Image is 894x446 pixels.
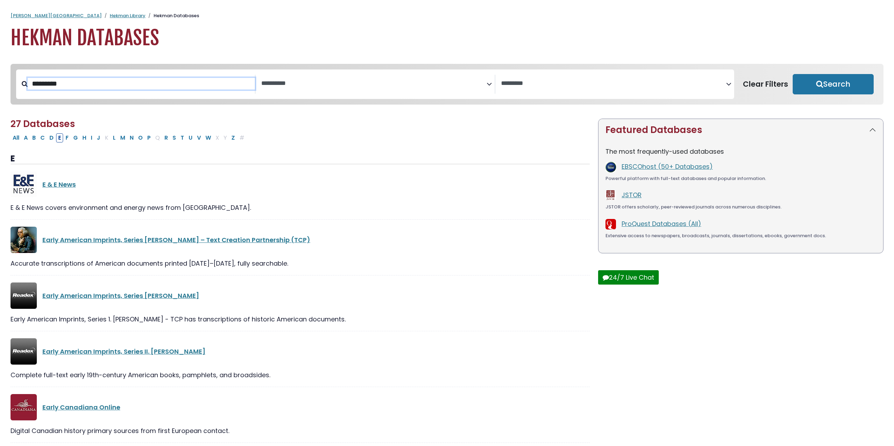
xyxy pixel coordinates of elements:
button: Clear Filters [738,74,793,94]
button: Filter Results D [47,133,56,142]
h3: E [11,154,590,164]
div: JSTOR offers scholarly, peer-reviewed journals across numerous disciplines. [605,204,876,211]
button: Filter Results B [30,133,38,142]
button: Filter Results U [187,133,195,142]
button: Filter Results M [118,133,127,142]
a: [PERSON_NAME][GEOGRAPHIC_DATA] [11,12,102,19]
div: Alpha-list to filter by first letter of database name [11,133,247,142]
a: EBSCOhost (50+ Databases) [622,162,713,171]
span: 27 Databases [11,118,75,130]
button: 24/7 Live Chat [598,270,659,285]
a: E & E News [42,180,76,189]
button: Filter Results O [136,133,145,142]
button: Filter Results R [162,133,170,142]
button: Filter Results P [145,133,153,142]
button: Filter Results A [22,133,30,142]
div: Digital Canadian history primary sources from first European contact. [11,426,590,435]
button: Filter Results J [95,133,102,142]
div: Accurate transcriptions of American documents printed [DATE]–[DATE], fully searchable. [11,259,590,268]
a: JSTOR [622,191,642,199]
button: Filter Results F [63,133,71,142]
button: Filter Results N [128,133,136,142]
button: Filter Results V [195,133,203,142]
button: All [11,133,21,142]
a: ProQuest Databases (All) [622,219,701,228]
nav: Search filters [11,64,883,105]
a: Hekman Library [110,12,145,19]
h1: Hekman Databases [11,26,883,50]
a: Early Canadiana Online [42,403,120,412]
button: Filter Results C [38,133,47,142]
button: Filter Results W [203,133,213,142]
div: Powerful platform with full-text databases and popular information. [605,175,876,182]
button: Featured Databases [598,119,883,141]
div: Extensive access to newspapers, broadcasts, journals, dissertations, ebooks, government docs. [605,232,876,239]
a: Early American Imprints, Series [PERSON_NAME] – Text Creation Partnership (TCP) [42,235,310,244]
textarea: Search [261,80,486,87]
button: Filter Results T [178,133,186,142]
div: Complete full-text early 19th-century American books, pamphlets, and broadsides. [11,370,590,380]
button: Filter Results S [170,133,178,142]
nav: breadcrumb [11,12,883,19]
a: Early American Imprints, Series II. [PERSON_NAME] [42,347,205,356]
p: The most frequently-used databases [605,147,876,156]
div: Early American Imprints, Series 1. [PERSON_NAME] - TCP has transcriptions of historic American do... [11,314,590,324]
button: Filter Results E [56,133,63,142]
button: Filter Results G [71,133,80,142]
button: Filter Results I [89,133,94,142]
button: Filter Results H [80,133,88,142]
button: Filter Results Z [229,133,237,142]
button: Submit for Search Results [793,74,874,94]
textarea: Search [501,80,726,87]
button: Filter Results L [111,133,118,142]
a: Early American Imprints, Series [PERSON_NAME] [42,291,199,300]
div: E & E News covers environment and energy news from [GEOGRAPHIC_DATA]. [11,203,590,212]
input: Search database by title or keyword [28,78,255,89]
li: Hekman Databases [145,12,199,19]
